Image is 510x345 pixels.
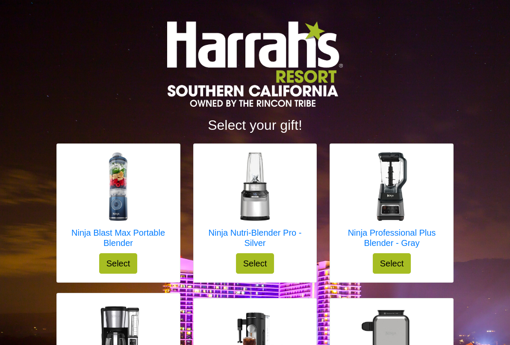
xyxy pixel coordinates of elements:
[221,152,289,221] img: Ninja Nutri-Blender Pro - Silver
[373,253,411,274] button: Select
[202,152,308,253] a: Ninja Nutri-Blender Pro - Silver Ninja Nutri-Blender Pro - Silver
[339,228,445,248] h5: Ninja Professional Plus Blender - Gray
[84,152,153,221] img: Ninja Blast Max Portable Blender
[65,152,171,253] a: Ninja Blast Max Portable Blender Ninja Blast Max Portable Blender
[202,228,308,248] h5: Ninja Nutri-Blender Pro - Silver
[339,152,445,253] a: Ninja Professional Plus Blender - Gray Ninja Professional Plus Blender - Gray
[99,253,138,274] button: Select
[56,117,454,133] h2: Select your gift!
[65,228,171,248] h5: Ninja Blast Max Portable Blender
[357,152,426,221] img: Ninja Professional Plus Blender - Gray
[236,253,274,274] button: Select
[167,21,342,107] img: Logo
